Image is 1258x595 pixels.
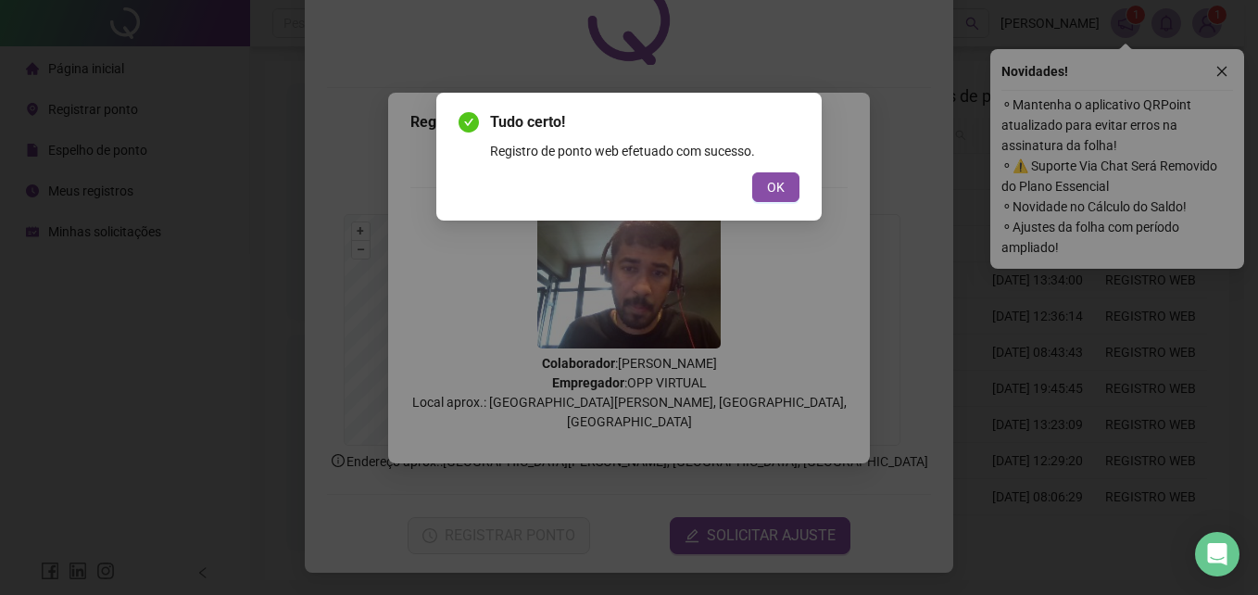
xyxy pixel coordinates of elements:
[459,112,479,133] span: check-circle
[752,172,799,202] button: OK
[490,141,799,161] div: Registro de ponto web efetuado com sucesso.
[1195,532,1239,576] div: Open Intercom Messenger
[767,177,785,197] span: OK
[490,111,799,133] span: Tudo certo!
